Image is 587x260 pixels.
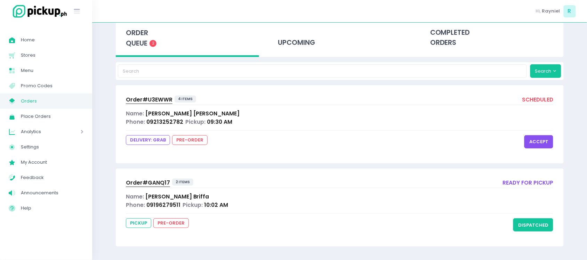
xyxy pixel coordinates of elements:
button: accept [524,135,553,148]
span: 2 items [172,179,193,186]
span: Menu [21,66,83,75]
span: Home [21,35,83,44]
span: Feedback [21,173,83,182]
span: Pickup: [183,201,203,209]
span: pre-order [172,135,208,145]
span: R [564,5,576,17]
span: Orders [21,97,83,106]
span: Hi, [536,8,541,15]
span: Order# U3EWWR [126,96,172,103]
span: Analytics [21,127,61,136]
span: 09213252782 [146,118,183,125]
span: Announcements [21,188,83,197]
button: Search [530,64,562,78]
div: completed orders [420,21,564,55]
span: 4 items [175,96,196,103]
span: Phone: [126,118,145,125]
span: 10:02 AM [204,201,228,209]
img: logo [9,4,68,19]
span: Name: [126,193,144,200]
span: 2 [150,40,156,47]
span: Order# GANQ17 [126,179,170,186]
span: Pickup: [185,118,206,125]
span: pre-order [153,218,189,228]
span: [PERSON_NAME] [PERSON_NAME] [145,110,240,117]
span: Help [21,204,83,213]
input: Search [118,64,527,78]
span: Stores [21,51,83,60]
span: Promo Codes [21,81,83,90]
div: ready for pickup [502,179,553,188]
span: 09:30 AM [207,118,232,125]
span: My Account [21,158,83,167]
span: pickup [126,218,151,228]
span: Name: [126,110,144,117]
span: Phone: [126,201,145,209]
span: Settings [21,143,83,152]
span: Place Orders [21,112,83,121]
span: Rayniel [542,8,560,15]
span: 09196279511 [146,201,180,209]
div: upcoming [268,21,411,55]
button: dispatched [513,218,553,231]
span: [PERSON_NAME] Briffa [145,193,209,200]
span: DELIVERY: grab [126,135,170,145]
span: order queue [126,28,148,48]
a: Order#U3EWWR [126,96,172,105]
a: Order#GANQ17 [126,179,170,188]
div: scheduled [522,96,553,105]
